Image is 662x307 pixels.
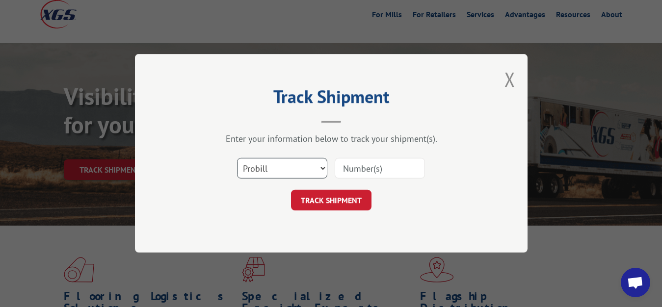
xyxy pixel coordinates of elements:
button: Close modal [504,66,515,92]
input: Number(s) [335,158,425,179]
div: Open chat [621,268,650,297]
button: TRACK SHIPMENT [291,190,371,211]
h2: Track Shipment [184,90,478,108]
div: Enter your information below to track your shipment(s). [184,133,478,145]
